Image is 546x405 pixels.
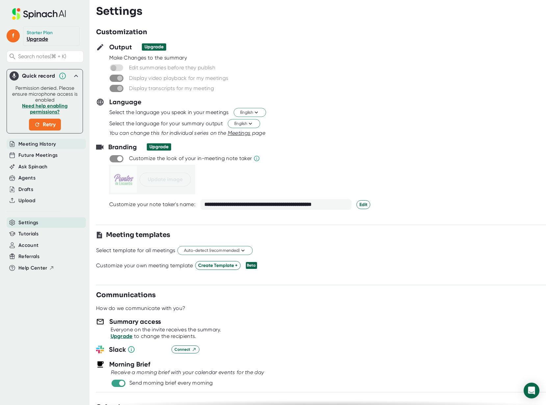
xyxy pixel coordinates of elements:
div: Beta [246,262,257,269]
span: Help Center [18,264,47,272]
i: You can change this for individual series on the page [109,130,265,136]
a: Upgrade [27,36,48,42]
div: Everyone on the invite receives the summary. [111,326,546,333]
span: Auto-detect (recommended) [184,248,246,254]
button: Settings [18,219,39,226]
button: Auto-detect (recommended) [177,246,253,255]
button: Tutorials [18,230,39,238]
span: English [234,121,253,127]
span: English [240,109,259,116]
a: Need help enabling permissions? [22,103,67,115]
button: Agents [18,174,36,182]
span: Update image [148,176,183,183]
h3: Meeting templates [106,230,170,240]
div: Customize your note taker's name: [109,201,195,208]
button: Future Meetings [18,152,58,159]
button: Ask Spinach [18,163,48,171]
button: Help Center [18,264,54,272]
div: Edit summaries before they publish [129,64,215,71]
button: English [234,108,266,117]
span: Edit [359,201,367,208]
div: Customize your own meeting template [96,262,193,269]
div: to change the recipients. [111,333,546,340]
div: Upgrade [149,144,169,150]
h3: Customization [96,27,147,37]
span: Meetings [228,130,251,136]
div: How do we communicate with you? [96,305,185,312]
a: Upgrade [111,333,133,339]
div: Make Changes to the summary [109,55,546,61]
button: Meeting History [18,140,56,148]
button: Connect [171,345,199,353]
span: Search notes (⌘ + K) [18,53,66,60]
button: Drafts [18,186,33,193]
div: Customize the look of your in-meeting note taker [129,155,252,162]
i: Receive a morning brief with your calendar events for the day [111,369,264,375]
button: Edit [356,200,370,209]
button: Meetings [228,129,251,137]
div: Select the language you speak in your meetings [109,109,229,116]
div: Quick record [10,69,80,83]
div: Display transcripts for my meeting [129,85,214,92]
div: Select the language for your summary output [109,120,223,127]
div: Upgrade [144,44,164,50]
div: Display video playback for my meetings [129,75,228,82]
h3: Morning Brief [109,359,150,369]
div: Open Intercom Messenger [524,383,539,398]
span: f [7,29,20,42]
div: Permission denied. Please ensure microphone access is enabled [11,85,79,131]
h3: Branding [108,142,137,152]
h3: Slack [109,345,167,354]
div: Select template for all meetings [96,247,175,254]
button: Account [18,242,39,249]
div: Quick record [22,73,55,79]
div: Starter Plan [27,30,53,36]
h3: Settings [96,5,143,17]
h3: Communications [96,290,156,300]
button: Upload [18,197,35,204]
h3: Language [109,97,142,107]
button: Update image [140,173,191,186]
button: Retry [29,119,61,131]
button: Create Template + [195,261,241,270]
img: picture [111,166,137,193]
span: Connect [174,346,196,352]
h3: Output [109,42,132,52]
span: Create Template + [198,262,238,269]
span: Retry [34,121,56,129]
h3: Summary access [109,317,161,326]
div: Send morning brief every morning [129,380,213,386]
button: English [228,119,260,128]
button: Referrals [18,253,39,260]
